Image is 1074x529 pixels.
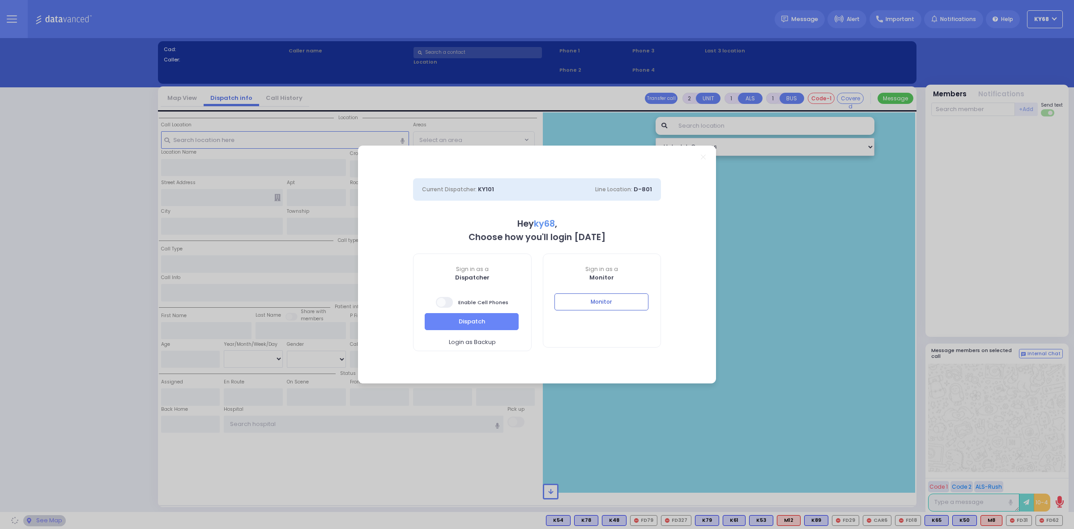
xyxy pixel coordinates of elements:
[455,273,490,282] b: Dispatcher
[595,185,632,193] span: Line Location:
[422,185,477,193] span: Current Dispatcher:
[413,265,531,273] span: Sign in as a
[425,313,519,330] button: Dispatch
[701,155,706,159] a: Close
[469,231,605,243] b: Choose how you'll login [DATE]
[543,265,661,273] span: Sign in as a
[449,338,496,347] span: Login as Backup
[534,218,555,230] span: ky68
[478,185,494,194] span: KY101
[436,296,508,309] span: Enable Cell Phones
[517,218,557,230] b: Hey ,
[634,185,652,194] span: D-801
[554,293,648,310] button: Monitor
[589,273,614,282] b: Monitor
